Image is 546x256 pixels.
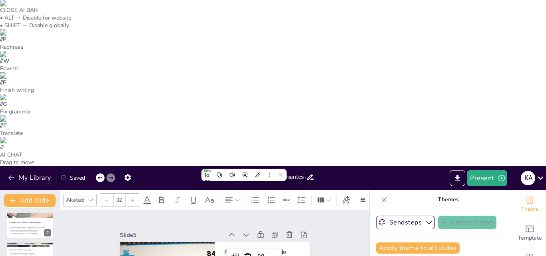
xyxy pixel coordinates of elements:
div: Saved [60,174,85,182]
p: La educación sobre los fármacos es vital para los pacientes. [9,232,51,234]
p: El control adecuado de la glucosa reduce complicaciones. [9,231,51,232]
button: Sendsteps [376,216,435,229]
div: Border settings [359,194,367,206]
button: Apply theme to all slides [376,242,460,254]
button: Create theme [438,216,496,229]
div: Slide 5 [125,221,229,240]
button: K A [521,170,535,186]
p: Existen cinco familias terapéuticas para la diabetes. [9,252,51,254]
div: Change the overall theme [514,190,546,219]
div: 2 [6,212,54,238]
p: Introducción a los Fármacos Hipoglucemiantes [9,221,51,224]
p: Cada familia tiene un mecanismo de acción distinto. [9,254,51,256]
div: 2 [44,229,51,236]
p: Clasificación de los Tratamientos [9,249,51,251]
p: Themes [391,190,506,209]
p: Los medicamentos son esenciales para diabetes tipo 1 y tipo 2. [9,228,51,230]
span: Theme [520,205,539,214]
div: Akatab [64,194,86,205]
div: Text effects [340,194,352,206]
div: Column Count [315,194,333,206]
button: Present [467,170,507,186]
button: Add slide [4,194,56,207]
div: Add ready made slides [514,219,546,248]
p: La elección adecuada de fármacos mejora la calidad de vida. [9,230,51,231]
p: Los fármacos hipoglucemiantes son cruciales para el manejo de la diabetes. [9,226,51,228]
div: K A [521,171,535,185]
button: My Library [6,171,54,184]
button: Export to PowerPoint [450,170,465,186]
span: Template [518,234,542,242]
